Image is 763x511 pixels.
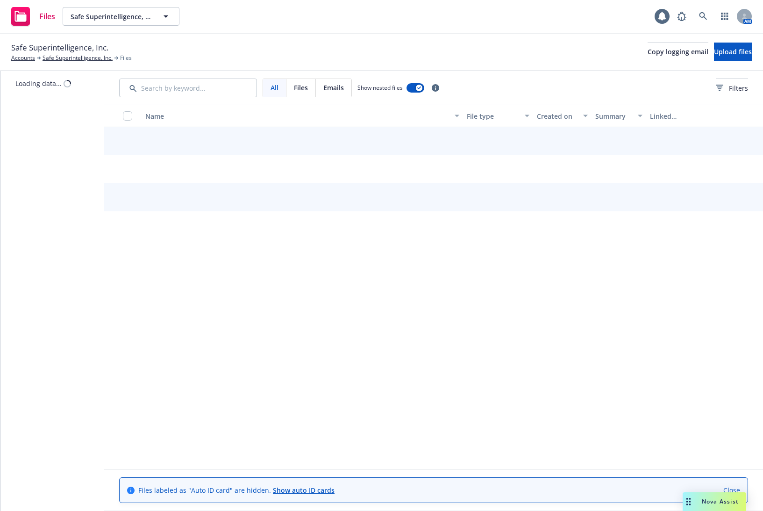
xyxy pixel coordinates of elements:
[648,47,708,56] span: Copy logging email
[120,54,132,62] span: Files
[138,485,335,495] span: Files labeled as "Auto ID card" are hidden.
[650,111,713,121] div: Linked associations
[271,83,278,93] span: All
[467,111,519,121] div: File type
[714,43,752,61] button: Upload files
[723,485,740,495] a: Close
[595,111,632,121] div: Summary
[672,7,691,26] a: Report a Bug
[43,54,113,62] a: Safe Superintelligence, Inc.
[15,79,62,88] div: Loading data...
[646,105,716,127] button: Linked associations
[71,12,151,22] span: Safe Superintelligence, Inc.
[716,79,748,97] button: Filters
[39,13,55,20] span: Files
[716,83,748,93] span: Filters
[11,54,35,62] a: Accounts
[11,42,108,54] span: Safe Superintelligence, Inc.
[63,7,179,26] button: Safe Superintelligence, Inc.
[702,497,739,505] span: Nova Assist
[119,79,257,97] input: Search by keyword...
[537,111,578,121] div: Created on
[714,47,752,56] span: Upload files
[729,83,748,93] span: Filters
[7,3,59,29] a: Files
[648,43,708,61] button: Copy logging email
[273,486,335,495] a: Show auto ID cards
[592,105,646,127] button: Summary
[715,7,734,26] a: Switch app
[357,84,403,92] span: Show nested files
[145,111,449,121] div: Name
[683,492,746,511] button: Nova Assist
[683,492,694,511] div: Drag to move
[294,83,308,93] span: Files
[142,105,463,127] button: Name
[323,83,344,93] span: Emails
[123,111,132,121] input: Select all
[694,7,713,26] a: Search
[463,105,533,127] button: File type
[533,105,592,127] button: Created on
